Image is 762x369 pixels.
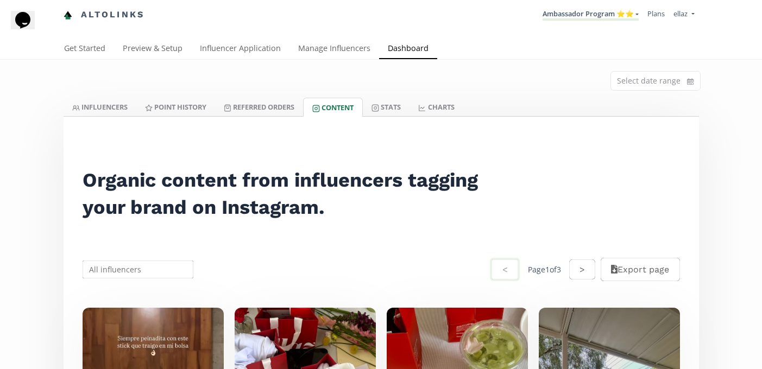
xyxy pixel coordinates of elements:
[528,264,561,275] div: Page 1 of 3
[363,98,410,116] a: Stats
[64,6,145,24] a: Altolinks
[81,259,196,280] input: All influencers
[11,11,46,43] iframe: chat widget
[64,98,136,116] a: INFLUENCERS
[569,259,595,279] button: >
[215,98,303,116] a: Referred Orders
[303,98,363,117] a: Content
[601,258,679,281] button: Export page
[55,39,114,60] a: Get Started
[687,76,694,87] svg: calendar
[83,167,492,221] h2: Organic content from influencers tagging your brand on Instagram.
[379,39,437,60] a: Dashboard
[289,39,379,60] a: Manage Influencers
[543,9,639,21] a: Ambassador Program ⭐️⭐️
[136,98,215,116] a: Point HISTORY
[490,258,519,281] button: <
[191,39,289,60] a: Influencer Application
[673,9,688,18] span: ellaz
[647,9,665,18] a: Plans
[114,39,191,60] a: Preview & Setup
[64,11,72,20] img: favicon-32x32.png
[673,9,694,21] a: ellaz
[410,98,463,116] a: CHARTS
